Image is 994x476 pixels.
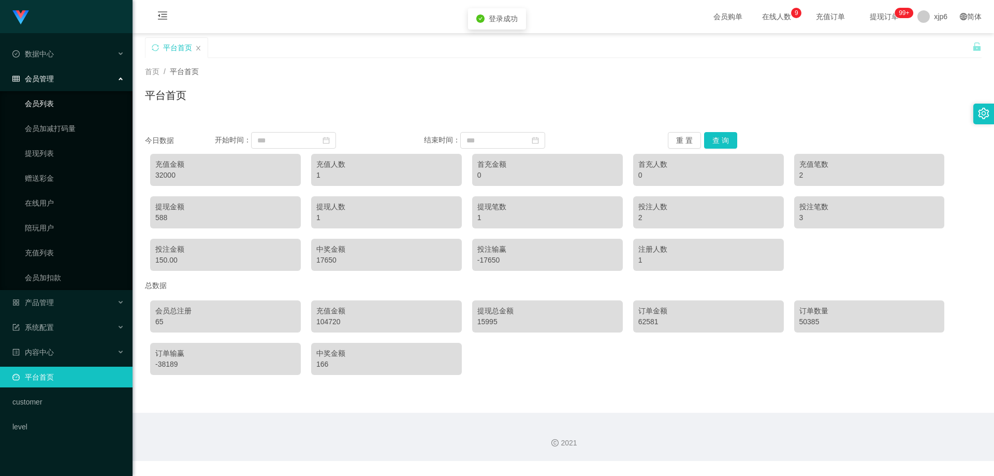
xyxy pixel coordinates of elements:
div: 平台首页 [163,38,192,57]
a: 在线用户 [25,193,124,213]
a: level [12,416,124,437]
div: 1 [477,212,618,223]
i: 图标: close [195,45,201,51]
div: 投注人数 [638,201,779,212]
div: -17650 [477,255,618,266]
i: 图标: check-circle-o [12,50,20,57]
div: 投注笔数 [799,201,940,212]
div: 62581 [638,316,779,327]
i: 图标: calendar [323,137,330,144]
div: 104720 [316,316,457,327]
div: 充值笔数 [799,159,940,170]
div: 0 [477,170,618,181]
img: logo.9652507e.png [12,10,29,25]
div: 150.00 [155,255,296,266]
span: 内容中心 [12,348,54,356]
span: 平台首页 [170,67,199,76]
div: 1 [316,170,457,181]
i: icon: check-circle [476,15,485,23]
sup: 9 [791,8,801,18]
a: 陪玩用户 [25,218,124,238]
a: 充值列表 [25,242,124,263]
div: 充值金额 [316,306,457,316]
span: 提现订单 [865,13,904,20]
a: 提现列表 [25,143,124,164]
div: 订单金额 [638,306,779,316]
div: 提现笔数 [477,201,618,212]
i: 图标: appstore-o [12,299,20,306]
div: 17650 [316,255,457,266]
div: 1 [316,212,457,223]
div: 15995 [477,316,618,327]
span: 首页 [145,67,159,76]
a: 会员加减打码量 [25,118,124,139]
span: 在线人数 [757,13,796,20]
span: 开始时间： [215,136,251,144]
i: 图标: calendar [532,137,539,144]
span: 结束时间： [424,136,460,144]
div: -38189 [155,359,296,370]
div: 中奖金额 [316,244,457,255]
i: 图标: profile [12,349,20,356]
div: 首充人数 [638,159,779,170]
i: 图标: form [12,324,20,331]
div: 提现人数 [316,201,457,212]
span: 数据中心 [12,50,54,58]
div: 总数据 [145,276,982,295]
div: 会员总注册 [155,306,296,316]
span: 产品管理 [12,298,54,307]
i: 图标: unlock [972,42,982,51]
div: 65 [155,316,296,327]
span: / [164,67,166,76]
div: 588 [155,212,296,223]
span: 登录成功 [489,15,518,23]
div: 0 [638,170,779,181]
div: 提现金额 [155,201,296,212]
div: 投注输赢 [477,244,618,255]
div: 2021 [141,438,986,449]
div: 2 [638,212,779,223]
div: 投注金额 [155,244,296,255]
span: 会员管理 [12,75,54,83]
div: 注册人数 [638,244,779,255]
i: 图标: global [960,13,967,20]
div: 订单输赢 [155,348,296,359]
div: 提现总金额 [477,306,618,316]
a: 会员列表 [25,93,124,114]
div: 今日数据 [145,135,215,146]
div: 中奖金额 [316,348,457,359]
h1: 平台首页 [145,88,186,103]
div: 3 [799,212,940,223]
div: 50385 [799,316,940,327]
div: 166 [316,359,457,370]
div: 充值人数 [316,159,457,170]
div: 2 [799,170,940,181]
span: 系统配置 [12,323,54,331]
a: 赠送彩金 [25,168,124,189]
div: 充值金额 [155,159,296,170]
p: 9 [795,8,798,18]
a: customer [12,392,124,412]
div: 1 [638,255,779,266]
a: 图标: dashboard平台首页 [12,367,124,387]
div: 32000 [155,170,296,181]
button: 查 询 [704,132,737,149]
div: 订单数量 [799,306,940,316]
i: 图标: menu-fold [145,1,180,34]
i: 图标: setting [978,108,989,119]
div: 首充金额 [477,159,618,170]
button: 重 置 [668,132,701,149]
a: 会员加扣款 [25,267,124,288]
i: 图标: copyright [551,439,559,446]
i: 图标: table [12,75,20,82]
sup: 220 [895,8,913,18]
span: 充值订单 [811,13,850,20]
i: 图标: sync [152,44,159,51]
